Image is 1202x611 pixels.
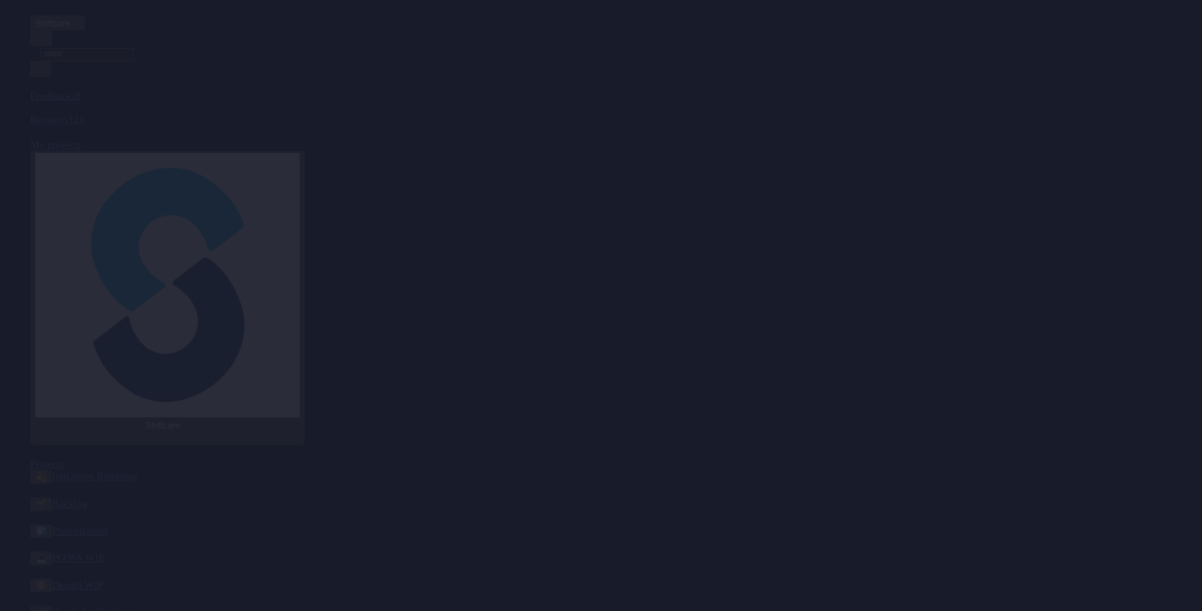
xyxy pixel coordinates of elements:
[30,458,64,469] span: Projects
[30,578,209,605] div: 🎨Design WIP
[30,470,51,484] button: 💫
[52,498,88,509] span: Backlog
[35,19,70,29] span: shiftcare
[30,552,209,578] a: 💻PO/BA WIP
[30,90,70,101] span: Feedback
[30,151,305,445] button: Shiftcare
[68,114,84,125] span: 121
[30,578,51,592] button: 🎨
[30,551,51,565] button: 💻
[30,114,68,125] span: Requests
[35,580,47,590] div: 🎨
[52,525,108,536] span: Prioritization
[35,153,300,418] img: 400
[35,472,47,482] div: 💫
[30,102,209,125] a: Requests121
[30,126,209,150] a: My projects
[52,579,104,590] span: Design WIP
[30,445,209,469] a: Projects
[30,498,209,524] a: 🌱Backlog
[52,471,138,482] span: Initiatives Roadmap
[35,499,47,509] div: 🌱
[35,526,47,536] div: 🧊
[52,552,104,563] span: PO/BA WIP
[30,525,209,551] a: 🧊Prioritization
[30,498,51,511] button: 🌱
[145,420,180,430] span: Shiftcare
[30,15,84,31] button: shiftcare
[30,471,209,498] a: 💫Initiatives Roadmap
[30,139,81,150] span: My projects
[30,77,209,101] a: Feedback28
[35,553,47,563] div: 💻
[30,470,209,498] div: 💫Initiatives Roadmap
[30,524,51,538] button: 🧊
[30,579,209,605] a: 🎨Design WIP
[70,90,81,101] span: 28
